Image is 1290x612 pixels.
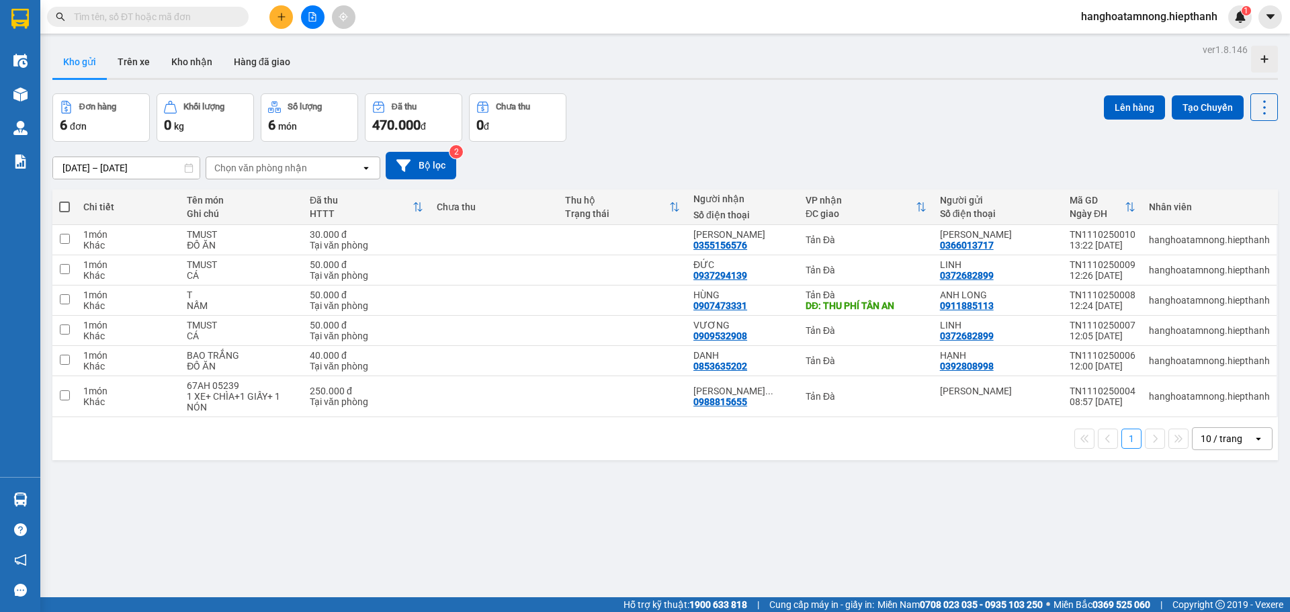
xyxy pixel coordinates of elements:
div: 0372682899 [940,331,994,341]
div: 50.000 đ [310,320,423,331]
span: 0 [164,117,171,133]
div: Tản Đà [806,355,927,366]
div: TN1110250007 [1070,320,1135,331]
div: VP nhận [806,195,916,206]
div: 1 XE+ CHÌA+1 GIẤY+ 1 NÓN [187,391,296,412]
div: 10 / trang [1201,432,1242,445]
button: Số lượng6món [261,93,358,142]
div: 1 món [83,229,173,240]
img: warehouse-icon [13,54,28,68]
div: TN1110250006 [1070,350,1135,361]
div: 08:57 [DATE] [1070,396,1135,407]
div: Đã thu [310,195,412,206]
sup: 1 [1242,6,1251,15]
div: Tạo kho hàng mới [1251,46,1278,73]
div: 12:00 [DATE] [1070,361,1135,371]
div: TMUST [187,320,296,331]
span: plus [277,12,286,21]
img: solution-icon [13,155,28,169]
div: Khác [83,396,173,407]
div: Tại văn phòng [310,331,423,341]
div: 0355156576 [693,240,747,251]
button: Kho gửi [52,46,107,78]
span: ... [765,386,773,396]
div: TN1110250009 [1070,259,1135,270]
div: 12:24 [DATE] [1070,300,1135,311]
span: copyright [1215,600,1225,609]
div: hanghoatamnong.hiepthanh [1149,325,1270,336]
span: | [757,597,759,612]
div: Tại văn phòng [310,300,423,311]
div: 0911885113 [940,300,994,311]
strong: 1900 633 818 [689,599,747,610]
div: 1 món [83,320,173,331]
div: LINH [940,259,1056,270]
div: Mã GD [1070,195,1125,206]
div: hanghoatamnong.hiepthanh [1149,391,1270,402]
th: Toggle SortBy [558,189,687,225]
div: 67AH 05239 [187,380,296,391]
div: 1 món [83,259,173,270]
div: HẠNH [940,350,1056,361]
div: Ngày ĐH [1070,208,1125,219]
button: Kho nhận [161,46,223,78]
th: Toggle SortBy [799,189,933,225]
div: DANH [693,350,792,361]
div: Tản Đà [806,391,927,402]
sup: 2 [449,145,463,159]
div: Khác [83,331,173,341]
div: Chưa thu [496,102,530,112]
button: Tạo Chuyến [1172,95,1244,120]
div: TN1110250010 [1070,229,1135,240]
span: ⚪️ [1046,602,1050,607]
span: kg [174,121,184,132]
div: Tại văn phòng [310,396,423,407]
div: 50.000 đ [310,290,423,300]
div: HTTT [310,208,412,219]
button: Chưa thu0đ [469,93,566,142]
button: Bộ lọc [386,152,456,179]
span: 1 [1244,6,1248,15]
input: Tìm tên, số ĐT hoặc mã đơn [74,9,232,24]
div: Đơn hàng [79,102,116,112]
span: Miền Bắc [1053,597,1150,612]
input: Select a date range. [53,157,200,179]
div: 13:22 [DATE] [1070,240,1135,251]
span: đ [421,121,426,132]
div: 1 món [83,386,173,396]
button: plus [269,5,293,29]
div: VƯƠNG [693,320,792,331]
div: DĐ: THU PHÍ TÂN AN [806,300,927,311]
div: Thu hộ [565,195,669,206]
div: Chưa thu [437,202,552,212]
button: aim [332,5,355,29]
button: Hàng đã giao [223,46,301,78]
div: 0909532908 [693,331,747,341]
span: file-add [308,12,317,21]
div: NGUYỄN HỒNG KHANH [940,386,1056,396]
div: Tản Đà [806,234,927,245]
div: hanghoatamnong.hiepthanh [1149,265,1270,275]
div: Người nhận [693,193,792,204]
div: Trạng thái [565,208,669,219]
img: warehouse-icon [13,492,28,507]
div: Tại văn phòng [310,361,423,371]
div: Tên món [187,195,296,206]
div: BAO TRẮNG [187,350,296,361]
div: CÁ [187,270,296,281]
div: Khác [83,300,173,311]
div: hanghoatamnong.hiepthanh [1149,234,1270,245]
button: Đơn hàng6đơn [52,93,150,142]
span: aim [339,12,348,21]
div: NGUYỄN BÙI ANH THƯ [693,386,792,396]
div: Khác [83,361,173,371]
div: 0372682899 [940,270,994,281]
div: Số điện thoại [940,208,1056,219]
span: search [56,12,65,21]
div: 0937294139 [693,270,747,281]
div: Khối lượng [183,102,224,112]
div: Chọn văn phòng nhận [214,161,307,175]
div: 0853635202 [693,361,747,371]
div: Tản Đà [806,265,927,275]
div: ĐỨC [693,259,792,270]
